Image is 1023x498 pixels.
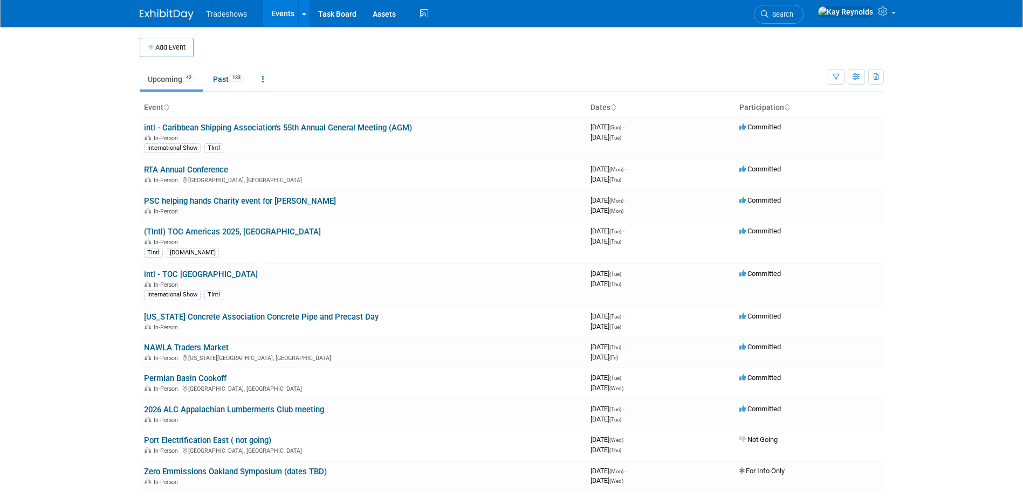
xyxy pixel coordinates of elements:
span: (Fri) [609,355,618,361]
span: (Tue) [609,271,621,277]
span: [DATE] [591,175,621,183]
span: (Thu) [609,239,621,245]
span: In-Person [154,417,181,424]
span: Committed [739,373,781,382]
span: Committed [739,343,781,351]
span: (Thu) [609,177,621,183]
span: - [625,196,627,204]
span: (Thu) [609,344,621,350]
span: - [623,343,624,351]
span: In-Person [154,479,181,486]
span: [DATE] [591,353,618,361]
a: Port Electrification East ( not going) [144,435,271,445]
span: In-Person [154,324,181,331]
span: In-Person [154,135,181,142]
a: Search [754,5,804,24]
span: For Info Only [739,467,785,475]
a: Sort by Participation Type [784,103,789,112]
span: [DATE] [591,343,624,351]
span: (Mon) [609,468,623,474]
span: (Wed) [609,437,623,443]
span: Search [768,10,793,18]
span: [DATE] [591,476,623,485]
span: [DATE] [591,467,627,475]
span: [DATE] [591,123,624,131]
img: In-Person Event [145,355,151,360]
span: [DATE] [591,165,627,173]
a: Past133 [205,69,252,89]
a: intl - TOC [GEOGRAPHIC_DATA] [144,269,258,279]
span: [DATE] [591,415,621,423]
a: intl - Caribbean Shipping Association's 55th Annual General Meeting (AGM) [144,123,412,133]
span: (Wed) [609,478,623,484]
span: - [623,123,624,131]
span: [DATE] [591,133,621,141]
th: Participation [735,99,884,117]
span: In-Person [154,447,181,454]
span: Committed [739,227,781,235]
span: (Tue) [609,324,621,330]
a: 2026 ALC Appalachian Lumbermen's Club meeting [144,405,324,414]
span: (Tue) [609,314,621,320]
span: (Tue) [609,417,621,423]
span: [DATE] [591,237,621,245]
span: In-Person [154,355,181,362]
span: (Tue) [609,406,621,412]
span: In-Person [154,208,181,215]
img: In-Person Event [145,177,151,182]
span: [DATE] [591,269,624,278]
span: Committed [739,165,781,173]
div: TIntl [204,290,223,300]
span: [DATE] [591,446,621,454]
th: Dates [586,99,735,117]
span: - [625,435,627,444]
div: TIntl [204,143,223,153]
span: 133 [229,74,244,82]
span: (Thu) [609,447,621,453]
span: (Mon) [609,198,623,204]
span: - [625,467,627,475]
img: ExhibitDay [140,9,194,20]
span: Committed [739,123,781,131]
span: (Mon) [609,208,623,214]
span: [DATE] [591,405,624,413]
img: Kay Reynolds [818,6,874,18]
a: RTA Annual Conference [144,165,228,175]
span: [DATE] [591,206,623,215]
button: Add Event [140,38,194,57]
div: [DOMAIN_NAME] [167,248,219,258]
a: Permian Basin Cookoff [144,373,226,383]
a: Upcoming42 [140,69,203,89]
span: Committed [739,405,781,413]
span: [DATE] [591,384,623,392]
img: In-Person Event [145,208,151,213]
span: In-Person [154,281,181,288]
a: [US_STATE] Concrete Association Concrete Pipe and Precast Day [144,312,379,322]
span: (Thu) [609,281,621,287]
img: In-Person Event [145,324,151,329]
div: TIntl [144,248,163,258]
div: International Show [144,143,201,153]
div: International Show [144,290,201,300]
span: In-Person [154,177,181,184]
span: Committed [739,196,781,204]
span: (Sun) [609,124,621,130]
img: In-Person Event [145,479,151,484]
a: PSC helping hands Charity event for [PERSON_NAME] [144,196,336,206]
span: (Wed) [609,385,623,391]
span: [DATE] [591,373,624,382]
span: [DATE] [591,322,621,330]
img: In-Person Event [145,385,151,391]
span: Not Going [739,435,778,444]
span: - [623,312,624,320]
a: Sort by Start Date [610,103,616,112]
span: [DATE] [591,312,624,320]
span: [DATE] [591,280,621,288]
span: - [623,269,624,278]
img: In-Person Event [145,281,151,287]
img: In-Person Event [145,447,151,453]
span: 42 [183,74,195,82]
span: [DATE] [591,196,627,204]
div: [GEOGRAPHIC_DATA], [GEOGRAPHIC_DATA] [144,175,582,184]
th: Event [140,99,586,117]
